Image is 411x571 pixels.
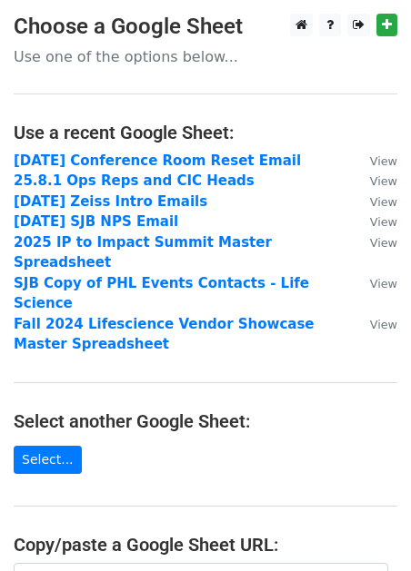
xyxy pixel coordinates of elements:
p: Use one of the options below... [14,47,397,66]
h4: Select another Google Sheet: [14,410,397,432]
small: View [370,154,397,168]
small: View [370,318,397,331]
a: View [352,172,397,189]
a: View [352,234,397,251]
a: Fall 2024 Lifescience Vendor Showcase Master Spreadsheet [14,316,315,353]
h4: Copy/paste a Google Sheet URL: [14,534,397,556]
a: View [352,275,397,291]
small: View [370,195,397,209]
a: View [352,316,397,332]
a: View [352,213,397,230]
a: View [352,193,397,210]
small: View [370,215,397,229]
h3: Choose a Google Sheet [14,14,397,40]
small: View [370,174,397,188]
a: Select... [14,446,82,474]
a: SJB Copy of PHL Events Contacts - Life Science [14,275,309,312]
h4: Use a recent Google Sheet: [14,122,397,143]
a: [DATE] Zeiss Intro Emails [14,193,207,210]
small: View [370,277,397,290]
a: [DATE] Conference Room Reset Email [14,153,301,169]
a: View [352,153,397,169]
a: 2025 IP to Impact Summit Master Spreadsheet [14,234,272,271]
a: [DATE] SJB NPS Email [14,213,178,230]
a: 25.8.1 Ops Reps and CIC Heads [14,172,255,189]
small: View [370,236,397,250]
